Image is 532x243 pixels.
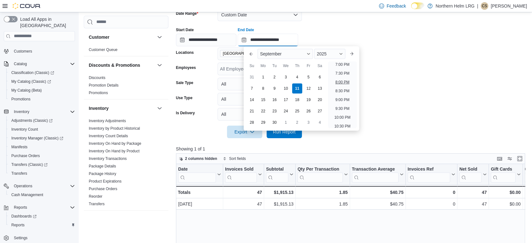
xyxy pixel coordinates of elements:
[11,182,75,190] span: Operations
[156,33,163,41] button: Customer
[9,117,75,124] span: Adjustments (Classic)
[315,72,325,82] div: day-6
[9,78,75,85] span: My Catalog (Classic)
[266,166,288,172] div: Subtotal
[225,166,262,182] button: Invoices Sold
[218,78,302,90] button: All
[247,106,257,116] div: day-21
[303,95,314,105] div: day-19
[11,60,75,68] span: Catalog
[266,200,293,208] div: $1,915.13
[247,83,257,93] div: day-7
[269,61,280,71] div: Tu
[11,234,30,242] a: Settings
[317,51,326,56] span: 2025
[314,49,345,59] div: Button. Open the year selector. 2025 is currently selected.
[459,189,487,196] div: 47
[9,126,41,133] a: Inventory Count
[407,189,455,196] div: 0
[292,95,302,105] div: day-18
[315,106,325,116] div: day-27
[333,96,352,104] li: 9:00 PM
[176,27,194,32] label: Start Date
[315,61,325,71] div: Sa
[229,156,246,161] span: Sort fields
[1,182,77,190] button: Operations
[11,136,63,141] span: Inventory Manager (Classic)
[297,189,348,196] div: 1.85
[516,155,524,162] button: Enter fullscreen
[6,212,77,221] a: Dashboards
[9,69,75,76] span: Classification (Classic)
[246,71,325,128] div: September, 2025
[281,83,291,93] div: day-10
[84,117,168,210] div: Inventory
[178,166,216,172] div: Date
[178,189,221,196] div: Totals
[411,3,424,9] input: Dark Mode
[89,187,117,191] a: Purchase Orders
[477,2,478,10] p: |
[156,105,163,112] button: Inventory
[258,83,268,93] div: day-8
[258,117,268,127] div: day-29
[9,87,44,94] a: My Catalog (Beta)
[247,72,257,82] div: day-31
[11,223,25,228] span: Reports
[333,78,352,86] li: 8:00 PM
[11,88,42,93] span: My Catalog (Beta)
[11,153,40,158] span: Purchase Orders
[227,126,262,138] button: Export
[89,179,122,184] span: Product Expirations
[281,95,291,105] div: day-17
[292,72,302,82] div: day-4
[89,201,105,206] span: Transfers
[281,117,291,127] div: day-1
[9,170,30,177] a: Transfers
[6,77,77,86] a: My Catalog (Classic)
[247,117,257,127] div: day-28
[315,117,325,127] div: day-4
[89,119,126,123] a: Inventory Adjustments
[11,79,51,84] span: My Catalog (Classic)
[6,95,77,104] button: Promotions
[11,192,43,197] span: Cash Management
[297,166,342,172] div: Qty Per Transaction
[347,49,357,59] button: Next month
[332,114,353,121] li: 10:00 PM
[303,106,314,116] div: day-26
[176,95,192,100] label: Use Type
[89,126,140,131] a: Inventory by Product Historical
[220,155,248,162] button: Sort fields
[258,72,268,82] div: day-1
[89,172,116,176] a: Package History
[292,83,302,93] div: day-11
[11,182,35,190] button: Operations
[11,70,54,75] span: Classification (Classic)
[9,69,57,76] a: Classification (Classic)
[89,156,127,161] a: Inventory Transactions
[156,61,163,69] button: Discounts & Promotions
[176,110,195,116] label: Is Delivery
[185,156,217,161] span: 2 columns hidden
[223,50,262,57] span: [GEOGRAPHIC_DATA]
[258,95,268,105] div: day-15
[481,2,488,10] div: Catherine Steele
[407,166,450,182] div: Invoices Ref
[333,87,352,95] li: 8:30 PM
[281,106,291,116] div: day-24
[11,48,35,55] a: Customers
[352,200,403,208] div: $40.75
[297,166,342,182] div: Qty Per Transaction
[89,91,108,95] a: Promotions
[9,78,54,85] a: My Catalog (Classic)
[260,51,281,56] span: September
[225,189,262,196] div: 47
[267,126,302,138] button: Run Report
[89,134,128,138] a: Inventory Count Details
[459,166,482,182] div: Net Sold
[89,105,155,111] button: Inventory
[292,61,302,71] div: Th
